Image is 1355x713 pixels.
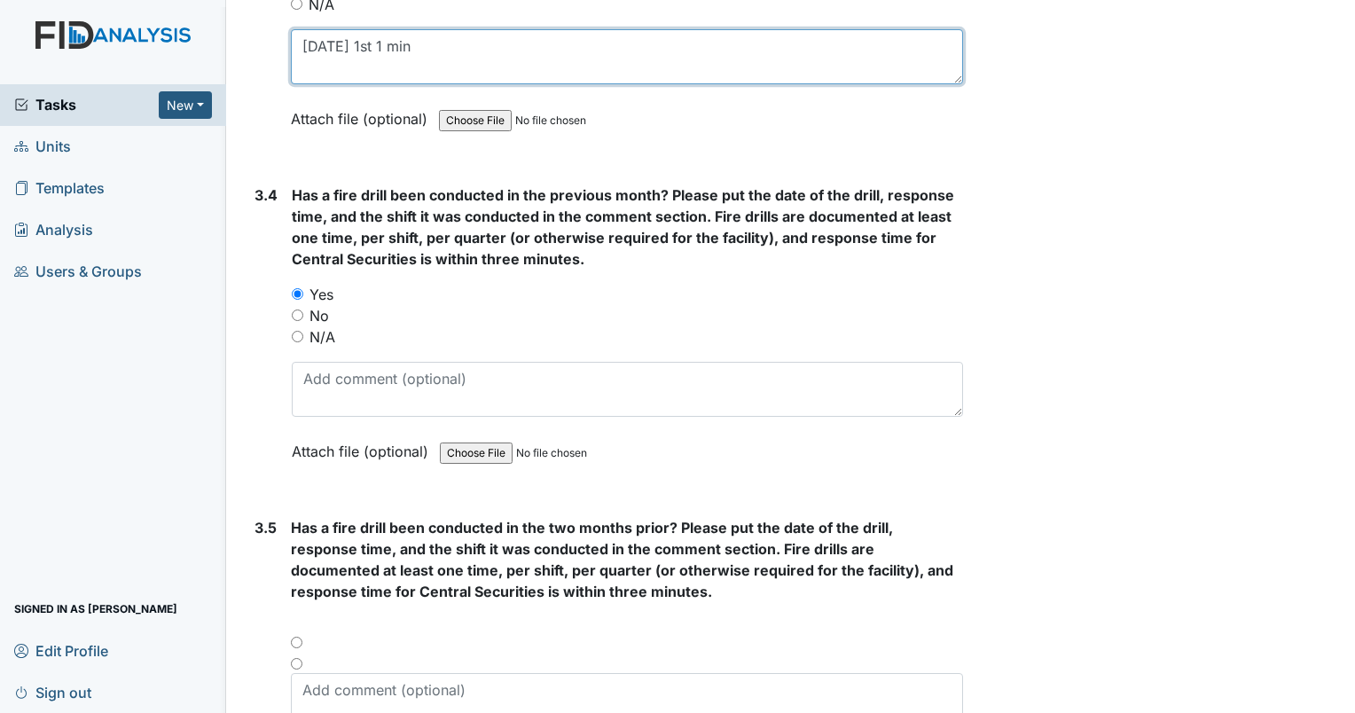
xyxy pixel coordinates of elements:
label: 3.5 [255,517,277,538]
label: Yes [309,284,333,305]
a: Tasks [14,94,159,115]
span: Sign out [14,678,91,706]
label: Attach file (optional) [291,98,435,129]
span: Units [14,133,71,161]
input: No [292,309,303,321]
span: Has a fire drill been conducted in the previous month? Please put the date of the drill, response... [292,186,954,268]
button: New [159,91,212,119]
span: Has a fire drill been conducted in the two months prior? Please put the date of the drill, respon... [291,519,953,600]
label: No [309,305,329,326]
label: 3.4 [255,184,278,206]
span: Analysis [14,216,93,244]
label: N/A [309,326,335,348]
input: Yes [292,288,303,300]
input: N/A [292,331,303,342]
span: Templates [14,175,105,202]
span: Edit Profile [14,637,108,664]
span: Signed in as [PERSON_NAME] [14,595,177,623]
label: Attach file (optional) [292,431,435,462]
span: Users & Groups [14,258,142,286]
